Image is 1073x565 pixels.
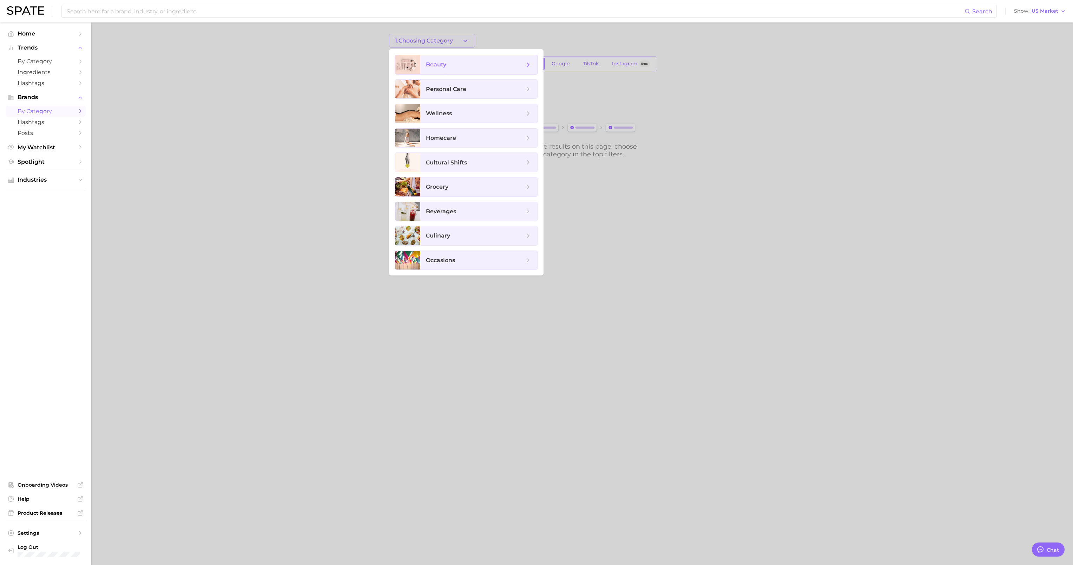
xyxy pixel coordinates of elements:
[426,208,456,215] span: beverages
[6,175,86,185] button: Industries
[18,69,74,76] span: Ingredients
[18,544,85,550] span: Log Out
[18,496,74,502] span: Help
[18,177,74,183] span: Industries
[18,80,74,86] span: Hashtags
[1032,9,1058,13] span: US Market
[66,5,965,17] input: Search here for a brand, industry, or ingredient
[7,6,44,15] img: SPATE
[18,510,74,516] span: Product Releases
[18,130,74,136] span: Posts
[6,92,86,103] button: Brands
[18,119,74,125] span: Hashtags
[426,61,446,68] span: beauty
[6,117,86,128] a: Hashtags
[426,159,467,166] span: cultural shifts
[6,494,86,504] a: Help
[426,86,466,92] span: personal care
[6,56,86,67] a: by Category
[18,530,74,536] span: Settings
[426,232,450,239] span: culinary
[6,67,86,78] a: Ingredients
[1012,7,1068,16] button: ShowUS Market
[389,49,544,275] ul: 1.Choosing Category
[6,508,86,518] a: Product Releases
[426,135,456,141] span: homecare
[6,542,86,559] a: Log out. Currently logged in with e-mail lynne.stewart@mpgllc.com.
[6,78,86,89] a: Hashtags
[6,480,86,490] a: Onboarding Videos
[6,28,86,39] a: Home
[18,144,74,151] span: My Watchlist
[6,43,86,53] button: Trends
[6,128,86,138] a: Posts
[18,45,74,51] span: Trends
[18,158,74,165] span: Spotlight
[6,528,86,538] a: Settings
[18,482,74,488] span: Onboarding Videos
[18,94,74,100] span: Brands
[6,156,86,167] a: Spotlight
[18,30,74,37] span: Home
[426,257,455,264] span: occasions
[18,108,74,115] span: by Category
[1014,9,1029,13] span: Show
[426,110,452,117] span: wellness
[6,106,86,117] a: by Category
[972,8,992,15] span: Search
[18,58,74,65] span: by Category
[426,183,448,190] span: grocery
[6,142,86,153] a: My Watchlist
